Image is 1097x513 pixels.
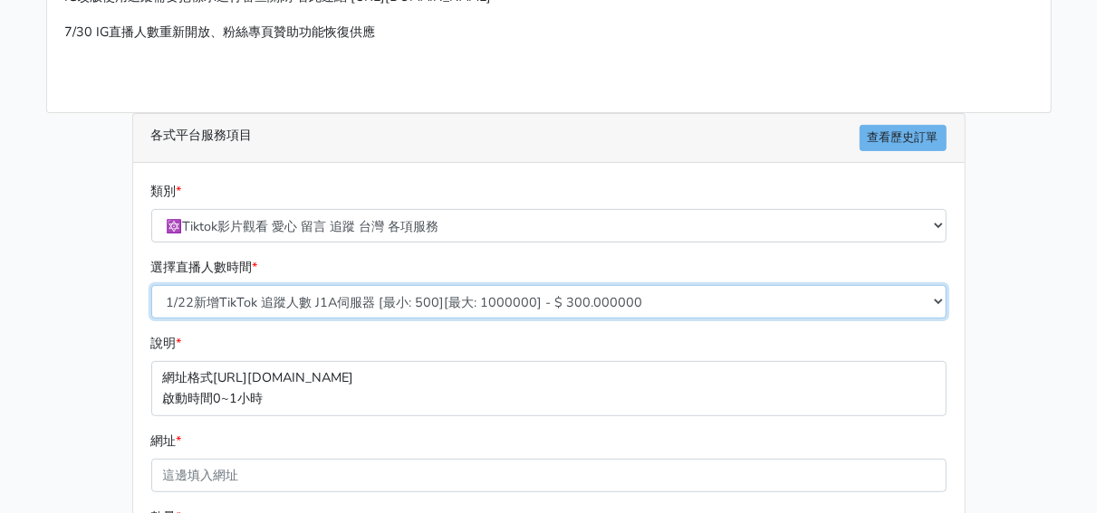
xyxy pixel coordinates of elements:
[151,181,182,202] label: 類別
[151,361,947,415] p: 網址格式[URL][DOMAIN_NAME] 啟動時間0~1小時
[151,333,182,354] label: 說明
[133,114,965,163] div: 各式平台服務項目
[65,22,1033,43] p: 7/30 IG直播人數重新開放、粉絲專頁贊助功能恢復供應
[151,459,947,492] input: 這邊填入網址
[151,257,258,278] label: 選擇直播人數時間
[151,431,182,451] label: 網址
[860,125,947,151] a: 查看歷史訂單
